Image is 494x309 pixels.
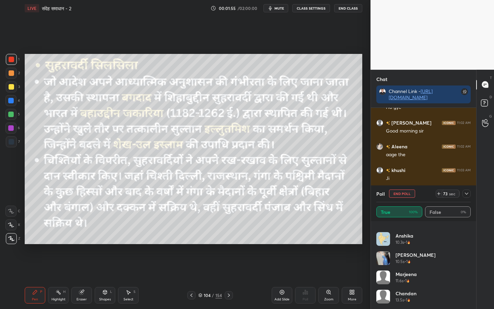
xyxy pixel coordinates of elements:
[442,121,456,125] img: iconic-dark.1390631f.png
[396,278,403,284] h5: 11.6s
[386,145,390,149] img: no-rating-badge.077c3623.svg
[396,251,436,259] h4: [PERSON_NAME]
[376,167,383,173] img: default.png
[25,4,39,12] div: LIVE
[40,290,42,294] div: P
[376,119,383,126] img: default.png
[406,259,408,265] h5: 1
[263,4,288,12] button: mute
[5,109,20,120] div: 5
[404,239,406,245] h5: •
[274,6,284,11] span: mute
[376,251,390,265] img: 59ef8480de42450fb878180415761914.jpg
[404,297,406,303] h5: •
[406,297,407,303] h5: 1
[448,191,456,196] div: sec
[407,279,410,283] img: streak-poll-icon.44701ccd.svg
[457,121,471,125] div: 11:02 AM
[5,206,20,217] div: C
[371,108,476,257] div: grid
[443,191,448,196] div: 73
[390,167,405,174] h6: khushi
[63,290,66,294] div: H
[389,88,433,101] a: [URL][DOMAIN_NAME]
[77,298,87,301] div: Eraser
[396,232,413,239] h4: Anshika
[386,175,471,182] div: Ji
[6,136,20,147] div: 7
[379,88,386,95] img: 09a1bb633dd249f2a2c8cf568a24d1b1.jpg
[386,121,390,125] img: no-rating-badge.077c3623.svg
[403,278,405,284] h5: •
[6,68,20,79] div: 2
[390,119,432,126] h6: [PERSON_NAME]
[407,241,410,244] img: streak-poll-icon.44701ccd.svg
[110,290,112,294] div: L
[371,70,393,88] p: Chat
[5,123,20,134] div: 6
[386,151,471,158] div: aage the
[32,298,38,301] div: Pen
[408,260,411,263] img: streak-poll-icon.44701ccd.svg
[99,298,111,301] div: Shapes
[405,278,407,284] h5: 1
[376,227,471,309] div: grid
[133,290,136,294] div: S
[376,271,390,284] img: default.png
[334,4,362,12] button: End Class
[386,169,390,172] img: no-rating-badge.077c3623.svg
[212,293,214,297] div: /
[376,232,390,246] img: d22cec85c7954cdfacd111c76a6419ef.jpg
[324,298,333,301] div: Zoom
[396,259,404,265] h5: 10.5s
[6,81,20,92] div: 3
[274,298,290,301] div: Add Slide
[51,298,66,301] div: Highlight
[386,104,471,111] div: Ho gye
[389,88,446,101] div: Channel Link -
[348,298,356,301] div: More
[389,190,415,198] button: End Poll
[6,54,20,65] div: 1
[5,95,20,106] div: 4
[215,292,222,298] div: 154
[376,143,383,150] img: 68bf5fbc75e74adf8bfa229c22c18cb7.jpg
[204,293,211,297] div: 104
[376,290,390,304] img: default.png
[396,297,404,303] h5: 13.5s
[490,75,492,80] p: T
[404,259,406,265] h5: •
[396,271,417,278] h4: marjeena
[396,239,404,245] h5: 10.3s
[6,233,20,244] div: Z
[376,190,385,197] h4: Poll
[42,5,71,12] h4: संदेह समाधान - 2
[123,298,133,301] div: Select
[442,168,456,172] img: iconic-dark.1390631f.png
[490,94,492,100] p: D
[396,290,416,297] h4: Chandan
[386,128,471,135] div: Good morning sir
[457,168,471,172] div: 11:03 AM
[390,143,408,150] h6: Aleena
[292,4,330,12] button: CLASS SETTINGS
[457,144,471,148] div: 11:02 AM
[442,144,456,148] img: iconic-dark.1390631f.png
[489,114,492,119] p: G
[407,298,410,302] img: streak-poll-icon.44701ccd.svg
[5,219,20,230] div: X
[406,239,407,245] h5: 1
